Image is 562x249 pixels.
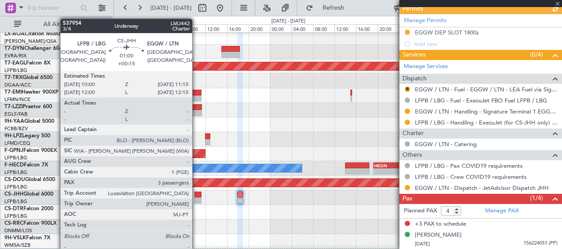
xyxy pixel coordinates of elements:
[120,24,141,32] div: 20:00
[4,111,27,117] a: EGLF/FAB
[4,221,23,226] span: CS-RRC
[4,38,57,45] a: [PERSON_NAME]/QSA
[292,24,313,32] div: 04:00
[27,1,78,15] input: Trip Number
[4,119,54,124] a: 9H-YAAGlobal 5000
[4,206,23,211] span: CS-DTR
[4,177,55,182] a: CS-DOUGlobal 6500
[4,60,26,66] span: T7-EAGL
[163,24,184,32] div: 04:00
[403,194,412,204] span: Pax
[10,17,96,31] button: All Aircraft
[4,46,62,51] a: T7-DYNChallenger 604
[4,184,27,190] a: LFPB/LBG
[4,53,27,59] a: EVRA/RIX
[530,50,543,59] span: (0/4)
[4,67,27,74] a: LFPB/LBG
[184,24,206,32] div: 08:00
[485,207,519,215] a: Manage PAX
[415,119,558,126] a: LFPB / LBG - Handling - ExecuJet (for CS-JHH only) LFPB / LBG
[4,206,53,211] a: CS-DTRFalcon 2000
[4,125,28,132] a: FCBB/BZV
[4,213,27,219] a: LFPB/LBG
[4,227,32,234] a: DNMM/LOS
[415,231,462,240] div: [PERSON_NAME]
[4,90,58,95] a: T7-EMIHawker 900XP
[4,104,52,109] a: T7-LZZIPraetor 600
[4,221,57,226] a: CS-RRCFalcon 900LX
[4,148,23,153] span: F-GPNJ
[4,155,27,161] a: LFPB/LBG
[4,140,30,147] a: LFMD/CEQ
[205,24,227,32] div: 12:00
[356,24,378,32] div: 16:00
[150,4,192,12] span: [DATE] - [DATE]
[4,96,30,103] a: LFMN/NCE
[4,60,50,66] a: T7-EAGLFalcon 8X
[313,24,335,32] div: 08:00
[141,24,163,32] div: 00:00
[227,24,249,32] div: 16:00
[23,21,93,27] span: All Aircraft
[4,75,53,80] a: T7-TRXGlobal 6500
[4,104,23,109] span: T7-LZZI
[4,31,68,37] a: LX-AOACitation Mustang
[415,241,430,247] span: [DATE]
[4,235,26,241] span: 9H-VSLK
[4,235,50,241] a: 9H-VSLKFalcon 7X
[374,169,400,174] div: -
[4,162,48,168] a: F-HECDFalcon 7X
[415,86,558,93] a: EGGW / LTN - Fuel - EGGW / LTN - LEA Fuel via Signature in EGGW
[302,1,355,15] button: Refresh
[415,220,466,229] span: +3 PAX to schedule
[403,50,425,60] span: Services
[4,192,23,197] span: CS-JHH
[415,162,523,170] a: LFPB / LBG - Pax COVID19 requirements
[415,173,527,181] a: LFPB / LBG - Crew COVID19 requirements
[4,162,24,168] span: F-HECD
[4,169,27,176] a: LFPB/LBG
[4,242,30,249] a: WMSA/SZB
[403,74,427,84] span: Dispatch
[403,128,424,139] span: Charter
[374,163,400,168] div: HEGN
[403,150,422,160] span: Others
[404,62,448,71] a: Manage Services
[405,87,410,92] button: R
[4,148,57,153] a: F-GPNJFalcon 900EX
[4,133,22,139] span: 9H-LPZ
[249,24,270,32] div: 20:00
[334,24,356,32] div: 12:00
[4,177,25,182] span: CS-DOU
[4,198,27,205] a: LFPB/LBG
[4,75,23,80] span: T7-TRX
[415,97,547,104] a: LFPB / LBG - Fuel - ExecuJet FBO Fuel LFPB / LBG
[378,24,399,32] div: 20:00
[404,207,437,215] label: Planned PAX
[270,24,292,32] div: 00:00
[4,31,25,37] span: LX-AOA
[315,5,352,11] span: Refresh
[4,90,22,95] span: T7-EMI
[4,82,31,88] a: DGAA/ACC
[415,140,477,148] a: EGGW / LTN - Catering
[4,192,53,197] a: CS-JHHGlobal 6000
[415,184,549,192] a: EGGW / LTN - Dispatch - JetAdvisor Dispatch JHH
[4,46,24,51] span: T7-DYN
[4,133,50,139] a: 9H-LPZLegacy 500
[524,240,558,247] span: 156224051 (PP)
[111,162,132,175] div: No Crew
[415,108,558,115] a: EGGW / LTN - Handling - Signature Terminal 1 EGGW / LTN
[142,18,176,25] div: [DATE] - [DATE]
[4,119,24,124] span: 9H-YAA
[530,193,543,203] span: (1/4)
[271,18,305,25] div: [DATE] - [DATE]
